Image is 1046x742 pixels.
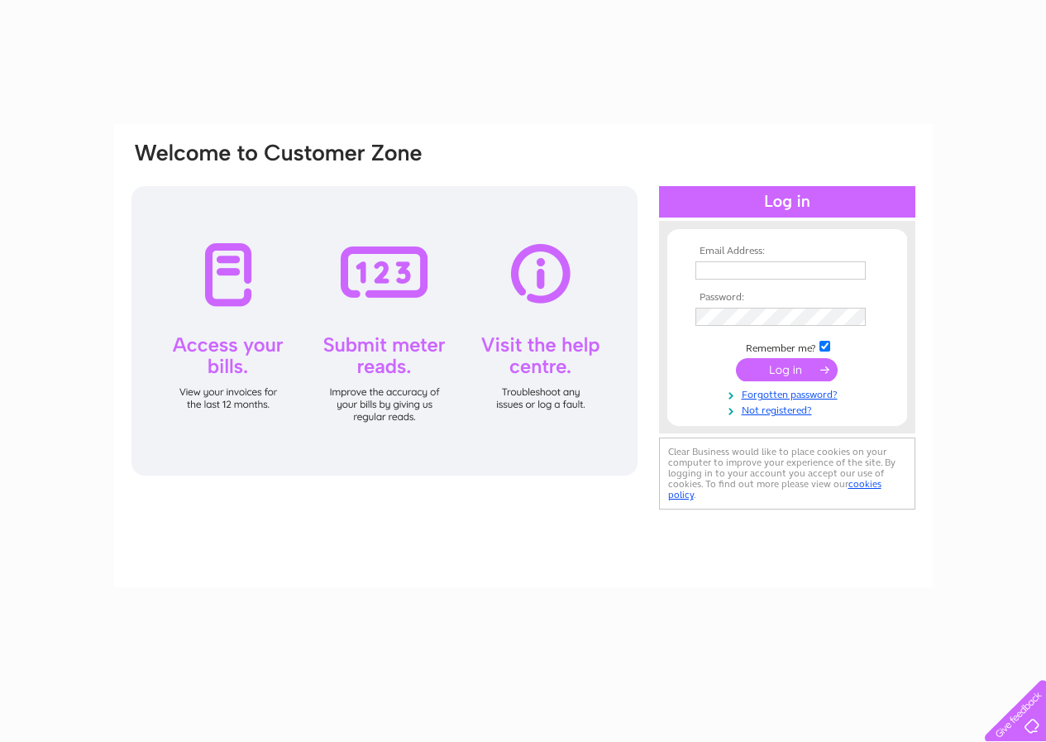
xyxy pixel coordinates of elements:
[668,478,881,500] a: cookies policy
[695,401,883,417] a: Not registered?
[736,358,838,381] input: Submit
[695,385,883,401] a: Forgotten password?
[691,292,883,304] th: Password:
[691,246,883,257] th: Email Address:
[659,438,915,510] div: Clear Business would like to place cookies on your computer to improve your experience of the sit...
[691,338,883,355] td: Remember me?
